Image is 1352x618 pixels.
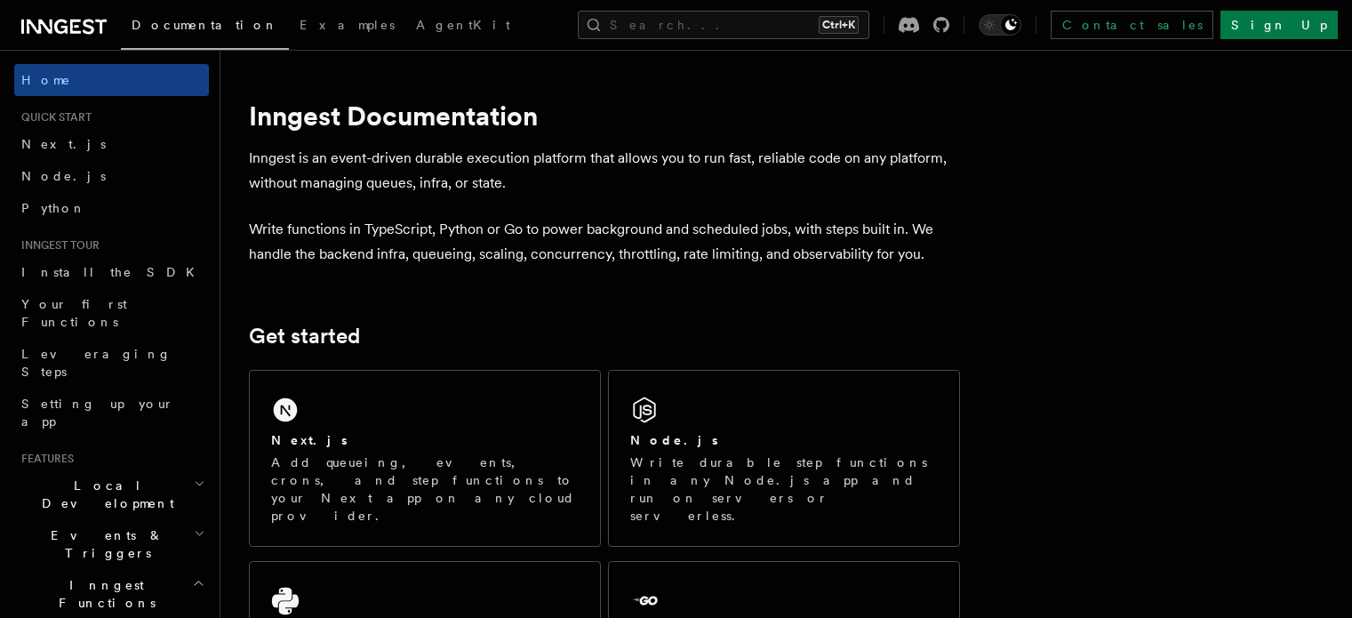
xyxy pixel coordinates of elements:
[249,146,960,196] p: Inngest is an event-driven durable execution platform that allows you to run fast, reliable code ...
[21,169,106,183] span: Node.js
[14,128,209,160] a: Next.js
[14,526,194,562] span: Events & Triggers
[249,217,960,267] p: Write functions in TypeScript, Python or Go to power background and scheduled jobs, with steps bu...
[14,388,209,437] a: Setting up your app
[249,324,360,349] a: Get started
[271,431,348,449] h2: Next.js
[249,370,601,547] a: Next.jsAdd queueing, events, crons, and step functions to your Next app on any cloud provider.
[14,238,100,253] span: Inngest tour
[300,18,395,32] span: Examples
[14,519,209,569] button: Events & Triggers
[578,11,869,39] button: Search...Ctrl+K
[14,64,209,96] a: Home
[14,256,209,288] a: Install the SDK
[630,431,718,449] h2: Node.js
[14,160,209,192] a: Node.js
[1051,11,1213,39] a: Contact sales
[271,453,579,525] p: Add queueing, events, crons, and step functions to your Next app on any cloud provider.
[21,347,172,379] span: Leveraging Steps
[1220,11,1338,39] a: Sign Up
[289,5,405,48] a: Examples
[21,137,106,151] span: Next.js
[14,452,74,466] span: Features
[979,14,1021,36] button: Toggle dark mode
[416,18,510,32] span: AgentKit
[14,470,209,519] button: Local Development
[608,370,960,547] a: Node.jsWrite durable step functions in any Node.js app and run on servers or serverless.
[14,576,192,612] span: Inngest Functions
[21,71,71,89] span: Home
[819,16,859,34] kbd: Ctrl+K
[121,5,289,50] a: Documentation
[14,110,92,124] span: Quick start
[405,5,521,48] a: AgentKit
[21,201,86,215] span: Python
[14,477,194,512] span: Local Development
[21,265,205,279] span: Install the SDK
[14,192,209,224] a: Python
[14,288,209,338] a: Your first Functions
[21,297,127,329] span: Your first Functions
[249,100,960,132] h1: Inngest Documentation
[132,18,278,32] span: Documentation
[14,338,209,388] a: Leveraging Steps
[630,453,938,525] p: Write durable step functions in any Node.js app and run on servers or serverless.
[21,397,174,429] span: Setting up your app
